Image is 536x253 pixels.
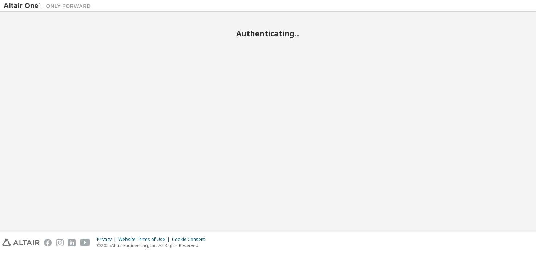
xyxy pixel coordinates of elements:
div: Website Terms of Use [118,237,172,242]
img: facebook.svg [44,239,52,246]
div: Privacy [97,237,118,242]
p: © 2025 Altair Engineering, Inc. All Rights Reserved. [97,242,209,249]
h2: Authenticating... [4,29,532,38]
img: Altair One [4,2,94,9]
img: altair_logo.svg [2,239,40,246]
img: youtube.svg [80,239,90,246]
img: linkedin.svg [68,239,76,246]
img: instagram.svg [56,239,64,246]
div: Cookie Consent [172,237,209,242]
